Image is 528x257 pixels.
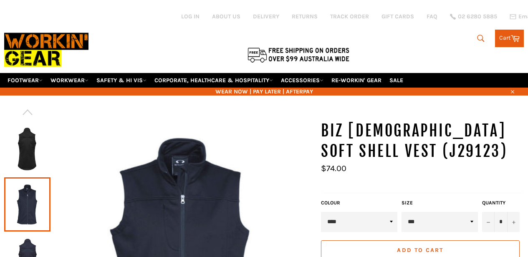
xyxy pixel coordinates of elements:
a: FAQ [427,13,437,20]
a: GIFT CARDS [381,13,414,20]
a: RE-WORKIN' GEAR [328,73,385,88]
span: $74.00 [321,164,346,173]
button: Reduce item quantity by one [482,212,495,232]
span: 02 6280 5885 [458,14,497,20]
a: Log in [181,13,200,20]
a: RETURNS [292,13,318,20]
a: DELIVERY [253,13,279,20]
a: ABOUT US [212,13,240,20]
a: WORKWEAR [47,73,92,88]
img: Flat $9.95 shipping Australia wide [246,46,351,63]
a: SAFETY & HI VIS [93,73,150,88]
a: ACCESSORIES [278,73,327,88]
label: Quantity [482,199,520,207]
label: Size [402,199,478,207]
h1: BIZ [DEMOGRAPHIC_DATA] Soft Shell Vest (J29123) [321,121,524,162]
a: Cart [495,30,524,47]
img: BIZ Ladies Soft Shell Vest (J29123) - Workin' Gear [8,126,46,171]
a: CORPORATE, HEALTHCARE & HOSPITALITY [151,73,276,88]
span: WEAR NOW | PAY LATER | AFTERPAY [4,88,524,96]
button: Increase item quantity by one [507,212,520,232]
label: COLOUR [321,199,397,207]
img: Workin Gear leaders in Workwear, Safety Boots, PPE, Uniforms. Australia's No.1 in Workwear [4,27,88,73]
a: 02 6280 5885 [450,14,497,20]
a: TRACK ORDER [330,13,369,20]
a: FOOTWEAR [4,73,46,88]
a: SALE [386,73,407,88]
span: Add to Cart [397,247,443,254]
